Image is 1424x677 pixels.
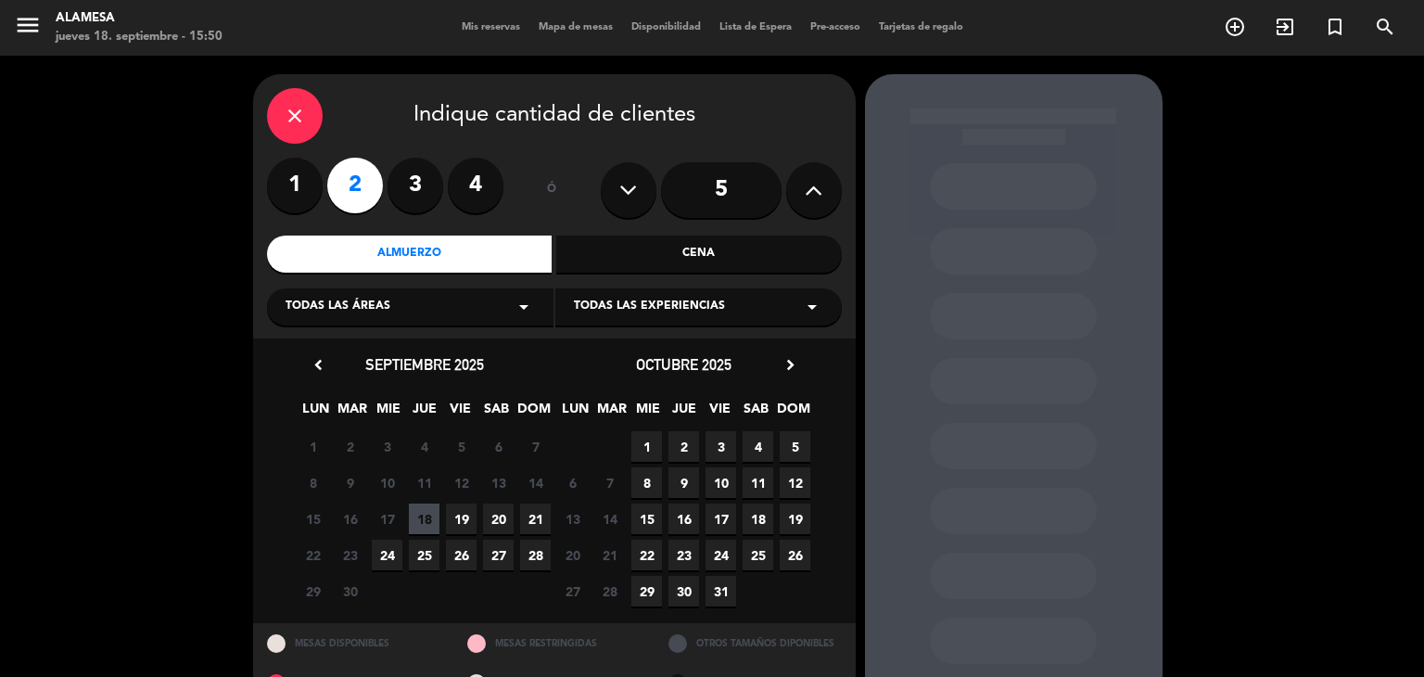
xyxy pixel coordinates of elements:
[298,467,328,498] span: 8
[631,467,662,498] span: 8
[594,576,625,607] span: 28
[483,431,514,462] span: 6
[743,504,773,534] span: 18
[388,158,443,213] label: 3
[327,158,383,213] label: 2
[560,398,591,428] span: LUN
[373,398,403,428] span: MIE
[298,431,328,462] span: 1
[743,467,773,498] span: 11
[446,504,477,534] span: 19
[253,623,454,663] div: MESAS DISPONIBLES
[335,467,365,498] span: 9
[372,431,402,462] span: 3
[632,398,663,428] span: MIE
[668,467,699,498] span: 9
[445,398,476,428] span: VIE
[529,22,622,32] span: Mapa de mesas
[298,576,328,607] span: 29
[483,504,514,534] span: 20
[335,576,365,607] span: 30
[557,504,588,534] span: 13
[557,540,588,570] span: 20
[520,431,551,462] span: 7
[267,88,842,144] div: Indique cantidad de clientes
[777,398,807,428] span: DOM
[1274,16,1296,38] i: exit_to_app
[520,504,551,534] span: 21
[372,504,402,534] span: 17
[372,540,402,570] span: 24
[1374,16,1396,38] i: search
[780,467,810,498] span: 12
[743,431,773,462] span: 4
[56,9,222,28] div: Alamesa
[780,504,810,534] span: 19
[284,105,306,127] i: close
[631,431,662,462] span: 1
[741,398,771,428] span: SAB
[483,467,514,498] span: 13
[409,504,439,534] span: 18
[409,431,439,462] span: 4
[14,11,42,39] i: menu
[706,504,736,534] span: 17
[365,355,484,374] span: septiembre 2025
[1224,16,1246,38] i: add_circle_outline
[655,623,856,663] div: OTROS TAMAÑOS DIPONIBLES
[780,431,810,462] span: 5
[517,398,548,428] span: DOM
[668,431,699,462] span: 2
[631,576,662,607] span: 29
[706,467,736,498] span: 10
[636,355,731,374] span: octubre 2025
[409,398,439,428] span: JUE
[483,540,514,570] span: 27
[706,540,736,570] span: 24
[298,504,328,534] span: 15
[372,467,402,498] span: 10
[622,22,710,32] span: Disponibilidad
[668,504,699,534] span: 16
[14,11,42,45] button: menu
[309,355,328,375] i: chevron_left
[267,158,323,213] label: 1
[780,540,810,570] span: 26
[557,576,588,607] span: 27
[520,540,551,570] span: 28
[409,540,439,570] span: 25
[446,467,477,498] span: 12
[337,398,367,428] span: MAR
[594,467,625,498] span: 7
[870,22,973,32] span: Tarjetas de regalo
[556,236,842,273] div: Cena
[56,28,222,46] div: jueves 18. septiembre - 15:50
[631,504,662,534] span: 15
[1324,16,1346,38] i: turned_in_not
[513,296,535,318] i: arrow_drop_down
[706,431,736,462] span: 3
[710,22,801,32] span: Lista de Espera
[594,540,625,570] span: 21
[452,22,529,32] span: Mis reservas
[481,398,512,428] span: SAB
[801,296,823,318] i: arrow_drop_down
[335,540,365,570] span: 23
[335,431,365,462] span: 2
[668,576,699,607] span: 30
[668,398,699,428] span: JUE
[453,623,655,663] div: MESAS RESTRINGIDAS
[631,540,662,570] span: 22
[446,431,477,462] span: 5
[522,158,582,223] div: ó
[335,504,365,534] span: 16
[300,398,331,428] span: LUN
[446,540,477,570] span: 26
[706,576,736,607] span: 31
[668,540,699,570] span: 23
[781,355,800,375] i: chevron_right
[574,298,725,316] span: Todas las experiencias
[743,540,773,570] span: 25
[594,504,625,534] span: 14
[705,398,735,428] span: VIE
